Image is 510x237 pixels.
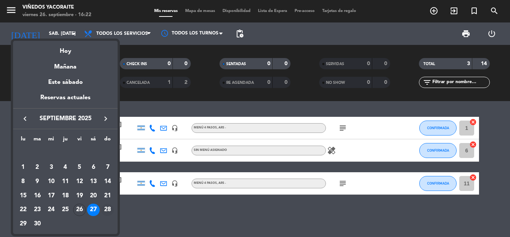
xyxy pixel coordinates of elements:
[101,114,110,123] i: keyboard_arrow_right
[16,135,30,146] th: lunes
[58,189,72,203] td: 18 de septiembre de 2025
[13,57,118,72] div: Mañana
[44,135,58,146] th: miércoles
[101,189,114,202] div: 21
[58,174,72,189] td: 11 de septiembre de 2025
[32,114,99,124] span: septiembre 2025
[73,161,86,174] div: 5
[17,218,29,230] div: 29
[87,189,101,203] td: 20 de septiembre de 2025
[87,175,100,188] div: 13
[13,72,118,93] div: Este sábado
[13,93,118,108] div: Reservas actuales
[87,203,101,217] td: 27 de septiembre de 2025
[45,161,57,174] div: 3
[87,204,100,216] div: 27
[44,174,58,189] td: 10 de septiembre de 2025
[73,189,86,202] div: 19
[30,203,44,217] td: 23 de septiembre de 2025
[16,217,30,231] td: 29 de septiembre de 2025
[30,135,44,146] th: martes
[59,189,72,202] div: 18
[30,174,44,189] td: 9 de septiembre de 2025
[31,189,44,202] div: 16
[100,174,115,189] td: 14 de septiembre de 2025
[59,175,72,188] div: 11
[31,161,44,174] div: 2
[18,114,32,124] button: keyboard_arrow_left
[16,146,115,161] td: SEP.
[99,114,112,124] button: keyboard_arrow_right
[21,114,29,123] i: keyboard_arrow_left
[100,189,115,203] td: 21 de septiembre de 2025
[59,161,72,174] div: 4
[13,41,118,56] div: Hoy
[16,203,30,217] td: 22 de septiembre de 2025
[101,161,114,174] div: 7
[17,175,29,188] div: 8
[100,161,115,175] td: 7 de septiembre de 2025
[73,204,86,216] div: 26
[17,189,29,202] div: 15
[30,161,44,175] td: 2 de septiembre de 2025
[72,189,87,203] td: 19 de septiembre de 2025
[87,161,101,175] td: 6 de septiembre de 2025
[72,203,87,217] td: 26 de septiembre de 2025
[30,189,44,203] td: 16 de septiembre de 2025
[72,135,87,146] th: viernes
[100,135,115,146] th: domingo
[31,175,44,188] div: 9
[58,135,72,146] th: jueves
[17,161,29,174] div: 1
[58,161,72,175] td: 4 de septiembre de 2025
[45,175,57,188] div: 10
[73,175,86,188] div: 12
[101,175,114,188] div: 14
[72,161,87,175] td: 5 de septiembre de 2025
[87,135,101,146] th: sábado
[16,174,30,189] td: 8 de septiembre de 2025
[45,204,57,216] div: 24
[31,204,44,216] div: 23
[44,189,58,203] td: 17 de septiembre de 2025
[58,203,72,217] td: 25 de septiembre de 2025
[17,204,29,216] div: 22
[72,174,87,189] td: 12 de septiembre de 2025
[87,161,100,174] div: 6
[87,174,101,189] td: 13 de septiembre de 2025
[16,161,30,175] td: 1 de septiembre de 2025
[100,203,115,217] td: 28 de septiembre de 2025
[44,161,58,175] td: 3 de septiembre de 2025
[87,189,100,202] div: 20
[59,204,72,216] div: 25
[30,217,44,231] td: 30 de septiembre de 2025
[44,203,58,217] td: 24 de septiembre de 2025
[16,189,30,203] td: 15 de septiembre de 2025
[101,204,114,216] div: 28
[45,189,57,202] div: 17
[31,218,44,230] div: 30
